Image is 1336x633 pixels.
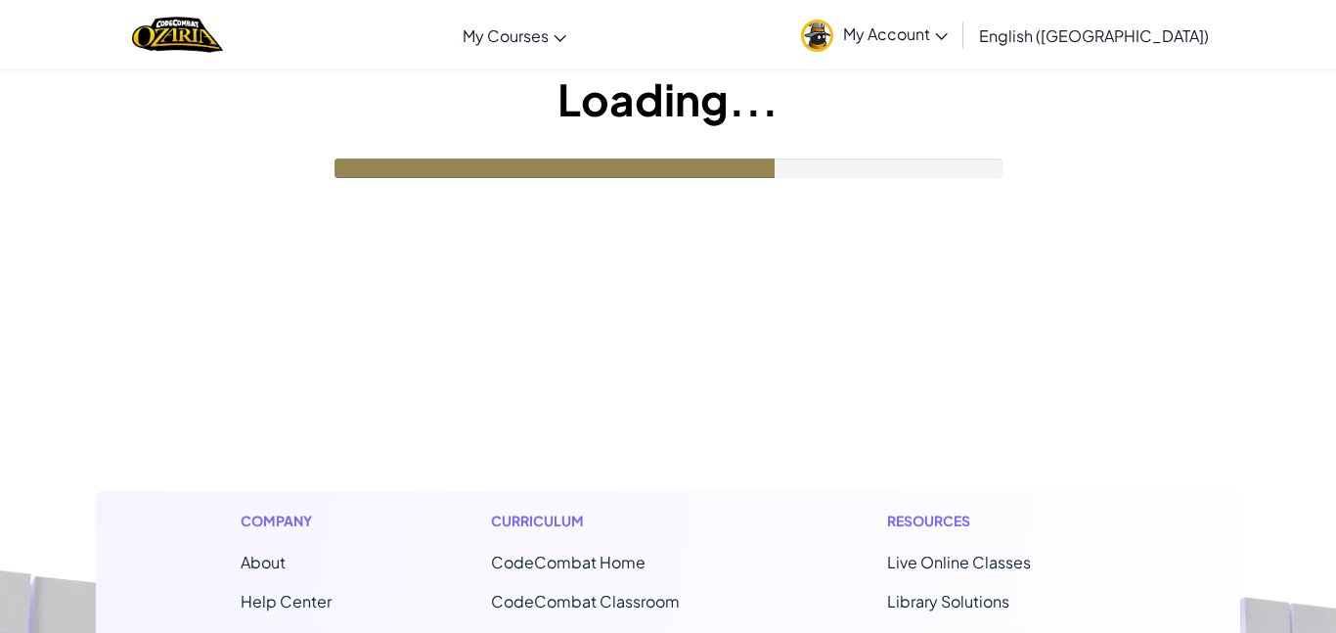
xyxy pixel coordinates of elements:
[241,552,286,572] a: About
[969,9,1219,62] a: English ([GEOGRAPHIC_DATA])
[132,15,223,55] img: Home
[241,511,332,531] h1: Company
[491,511,728,531] h1: Curriculum
[491,591,680,611] a: CodeCombat Classroom
[887,552,1031,572] a: Live Online Classes
[791,4,957,66] a: My Account
[463,25,549,46] span: My Courses
[887,511,1095,531] h1: Resources
[491,552,646,572] span: CodeCombat Home
[801,20,833,52] img: avatar
[241,591,332,611] a: Help Center
[132,15,223,55] a: Ozaria by CodeCombat logo
[979,25,1209,46] span: English ([GEOGRAPHIC_DATA])
[843,23,948,44] span: My Account
[887,591,1009,611] a: Library Solutions
[453,9,576,62] a: My Courses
